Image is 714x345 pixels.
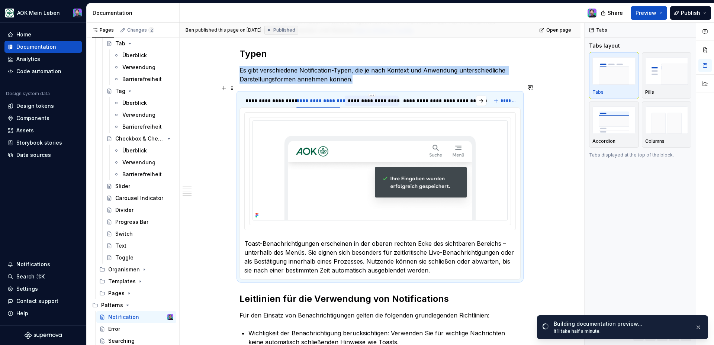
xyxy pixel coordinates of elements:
a: Data sources [4,149,82,161]
a: Code automation [4,65,82,77]
a: Switch [103,228,176,240]
div: Tabs layout [589,42,620,49]
span: Publish [681,9,700,17]
section-item: Toast Notification [244,112,516,275]
div: Home [16,31,31,38]
h2: Typen [239,48,521,60]
a: Slider [103,180,176,192]
img: df5db9ef-aba0-4771-bf51-9763b7497661.png [5,9,14,17]
img: placeholder [592,106,636,133]
div: Überblick [122,52,147,59]
img: Samuel [167,314,173,320]
div: Building documentation preview… [554,320,689,328]
a: Tag [103,85,176,97]
p: Tabs displayed at the top of the block. [589,152,691,158]
div: Documentation [16,43,56,51]
a: Überblick [110,97,176,109]
div: Überblick [122,99,147,107]
div: Verwendung [122,64,155,71]
div: Text [115,242,126,249]
a: Verwendung [110,157,176,168]
a: Components [4,112,82,124]
a: Text [103,240,176,252]
button: placeholderAccordion [589,101,639,148]
a: Checkbox & Checkbox Group [103,133,176,145]
div: Changes [127,27,154,33]
div: Searching [108,337,135,345]
div: Pages [108,290,125,297]
img: placeholder [645,57,688,84]
div: Pages [92,27,114,33]
button: placeholderTabs [589,52,639,99]
a: Analytics [4,53,82,65]
a: Verwendung [110,109,176,121]
a: Open page [537,25,575,35]
div: Notifications [16,261,50,268]
div: Code automation [16,68,61,75]
button: placeholderPills [642,52,692,99]
div: Templates [96,275,176,287]
div: Search ⌘K [16,273,45,280]
span: Open page [546,27,571,33]
div: Documentation [93,9,176,17]
p: Accordion [592,138,615,144]
a: Barrierefreiheit [110,168,176,180]
div: Organismen [96,264,176,275]
div: Pages [96,287,176,299]
div: Barrierefreiheit [122,75,162,83]
a: Toggle [103,252,176,264]
button: Publish [670,6,711,20]
button: Contact support [4,295,82,307]
a: Assets [4,125,82,136]
img: placeholder [592,57,636,84]
div: It’ll take half a minute. [554,328,689,334]
div: Verwendung [122,159,155,166]
a: Divider [103,204,176,216]
div: Toggle [115,254,134,261]
span: Preview [636,9,656,17]
div: Progress Bar [115,218,148,226]
span: 2 [148,27,154,33]
a: Documentation [4,41,82,53]
img: Samuel [588,9,596,17]
div: AOK Mein Leben [17,9,60,17]
a: Verwendung [110,61,176,73]
div: Überblick [122,147,147,154]
p: Es gibt verschiedene Notification-Typen, die je nach Kontext und Anwendung unterschiedliche Darst... [239,66,521,84]
img: Samuel [73,9,82,17]
div: Barrierefreiheit [122,171,162,178]
button: placeholderColumns [642,101,692,148]
p: Für den Einsatz von Benachrichtigungen gelten die folgenden grundlegenden Richtlinien: [239,311,521,320]
div: Error [108,325,120,333]
div: Patterns [89,299,176,311]
span: Published [273,27,295,33]
div: Data sources [16,151,51,159]
a: Design tokens [4,100,82,112]
div: Design system data [6,91,50,97]
div: Help [16,310,28,317]
p: Columns [645,138,665,144]
img: placeholder [645,106,688,133]
div: Settings [16,285,38,293]
span: Ben [186,27,194,33]
span: Share [608,9,623,17]
button: Help [4,307,82,319]
h2: Leitlinien für die Verwendung von Notifications [239,293,521,305]
p: Pills [645,89,654,95]
div: Storybook stories [16,139,62,146]
a: Überblick [110,145,176,157]
div: Templates [108,278,136,285]
button: Share [597,6,628,20]
div: Contact support [16,297,58,305]
a: Error [96,323,176,335]
div: Barrierefreiheit [122,123,162,130]
a: Carousel Indicator [103,192,176,204]
button: AOK Mein LebenSamuel [1,5,85,21]
button: Preview [631,6,667,20]
button: Search ⌘K [4,271,82,283]
svg: Supernova Logo [25,332,62,339]
p: Toast-Benachrichtigungen erscheinen in der oberen rechten Ecke des sichtbaren Bereichs – unterhal... [244,239,516,275]
button: Notifications [4,258,82,270]
a: Tab [103,38,176,49]
div: Organismen [108,266,140,273]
